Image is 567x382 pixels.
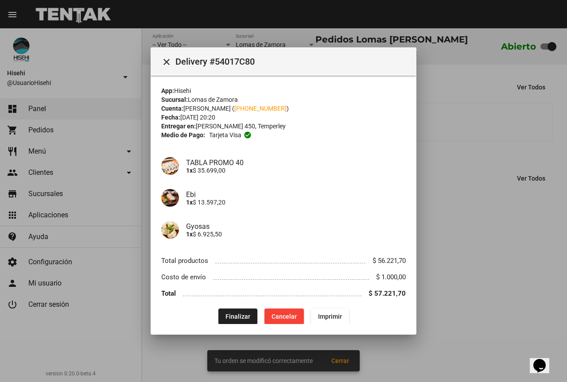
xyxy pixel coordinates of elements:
[161,123,196,130] strong: Entregar en:
[186,158,406,167] h4: TABLA PROMO 40
[218,309,257,324] button: Finalizar
[209,131,241,139] span: Tarjeta visa
[161,96,188,103] strong: Sucursal:
[234,105,287,112] a: [PHONE_NUMBER]
[244,131,252,139] mat-icon: check_circle
[186,231,193,238] b: 1x
[186,167,193,174] b: 1x
[186,190,406,199] h4: Ebi
[161,269,406,286] li: Costo de envío $ 1.000,00
[161,157,179,175] img: 233f921c-6f6e-4fc6-b68a-eefe42c7556a.jpg
[158,53,175,70] button: Cerrar
[161,57,172,67] mat-icon: Cerrar
[161,253,406,269] li: Total productos $ 56.221,70
[161,86,406,95] div: Hisehi
[161,286,406,302] li: Total $ 57.221,70
[161,105,183,112] strong: Cuenta:
[272,313,297,320] span: Cancelar
[264,309,304,324] button: Cancelar
[161,189,179,207] img: ac549602-9db9-49e7-81a7-04d9ee31ec3c.jpg
[161,95,406,104] div: Lomas de Zamora
[186,231,406,238] p: $ 6.925,50
[161,113,406,122] div: [DATE] 20:20
[175,54,409,69] span: Delivery #54017C80
[161,221,179,239] img: f4c98318-a568-44ac-8446-1d8f3c4c9956.jpg
[530,347,558,373] iframe: chat widget
[186,199,193,206] b: 1x
[186,199,406,206] p: $ 13.597,20
[161,131,205,139] strong: Medio de Pago:
[186,222,406,231] h4: Gyosas
[161,87,174,94] strong: App:
[161,104,406,113] div: [PERSON_NAME] ( )
[161,114,180,121] strong: Fecha:
[225,313,250,320] span: Finalizar
[161,122,406,131] div: [PERSON_NAME] 450, Temperley
[186,167,406,174] p: $ 35.699,00
[318,313,342,320] span: Imprimir
[311,309,349,324] button: Imprimir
